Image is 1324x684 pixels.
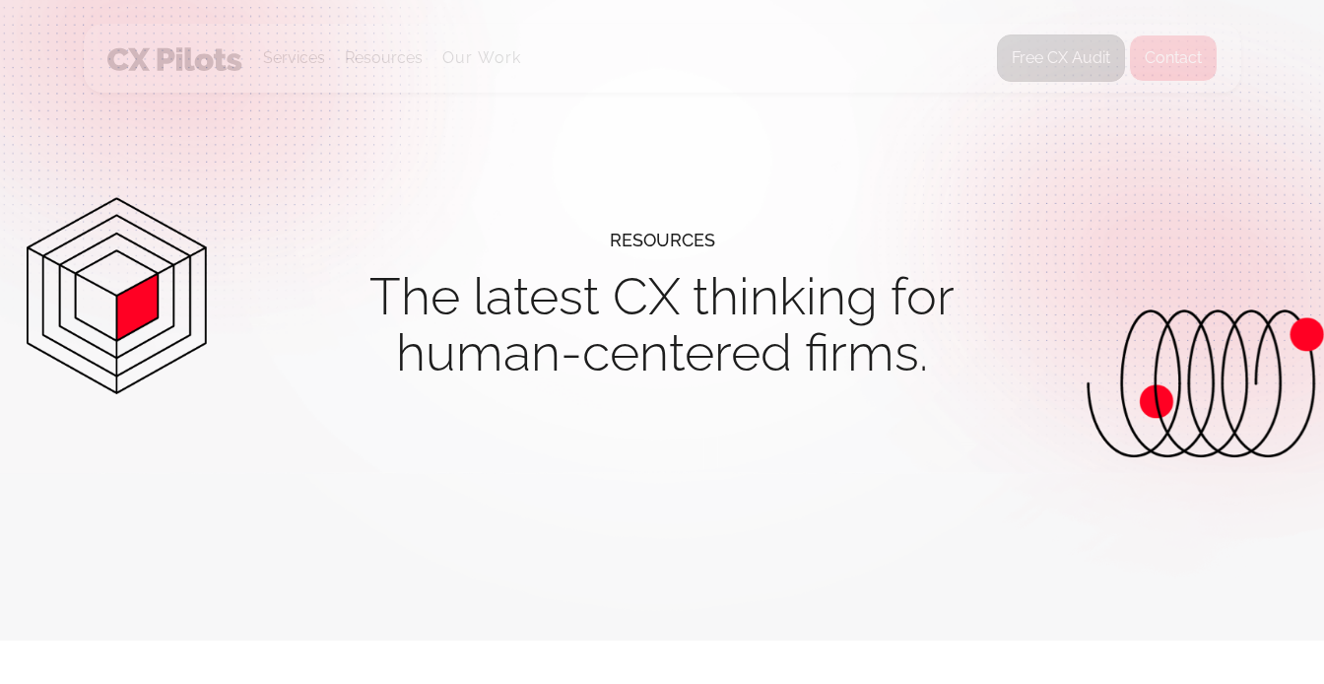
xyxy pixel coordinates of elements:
[345,44,423,72] div: Resources
[263,25,325,92] div: Services
[1129,34,1218,82] a: Contact
[442,49,522,67] a: Our Work
[345,25,423,92] div: Resources
[997,34,1125,82] a: Free CX Audit
[214,268,1110,380] h1: The latest CX thinking for human-centered firms.
[263,44,325,72] div: Services
[610,212,715,268] div: resources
